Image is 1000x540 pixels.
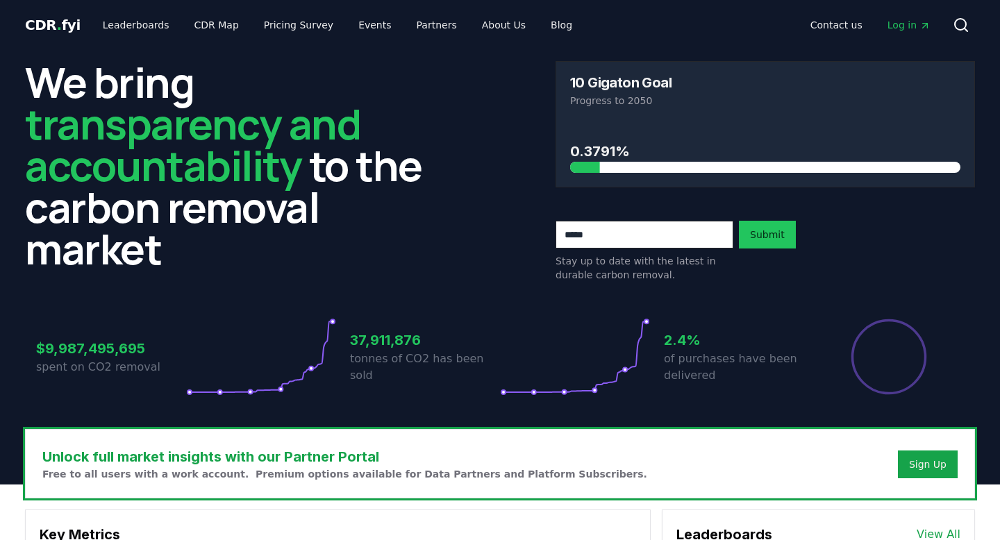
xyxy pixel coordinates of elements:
[42,446,647,467] h3: Unlock full market insights with our Partner Portal
[898,450,958,478] button: Sign Up
[876,12,942,37] a: Log in
[664,330,814,351] h3: 2.4%
[909,457,947,471] a: Sign Up
[92,12,583,37] nav: Main
[799,12,874,37] a: Contact us
[739,221,796,248] button: Submit
[799,12,942,37] nav: Main
[570,76,672,90] h3: 10 Gigaton Goal
[25,61,444,269] h2: We bring to the carbon removal market
[887,18,931,32] span: Log in
[664,351,814,384] p: of purchases have been delivered
[36,338,186,359] h3: $9,987,495,695
[183,12,250,37] a: CDR Map
[347,12,402,37] a: Events
[42,467,647,481] p: Free to all users with a work account. Premium options available for Data Partners and Platform S...
[570,141,960,162] h3: 0.3791%
[471,12,537,37] a: About Us
[540,12,583,37] a: Blog
[92,12,181,37] a: Leaderboards
[25,15,81,35] a: CDR.fyi
[57,17,62,33] span: .
[570,94,960,108] p: Progress to 2050
[25,95,360,194] span: transparency and accountability
[253,12,344,37] a: Pricing Survey
[850,318,928,396] div: Percentage of sales delivered
[556,254,733,282] p: Stay up to date with the latest in durable carbon removal.
[406,12,468,37] a: Partners
[350,351,500,384] p: tonnes of CO2 has been sold
[25,17,81,33] span: CDR fyi
[36,359,186,376] p: spent on CO2 removal
[350,330,500,351] h3: 37,911,876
